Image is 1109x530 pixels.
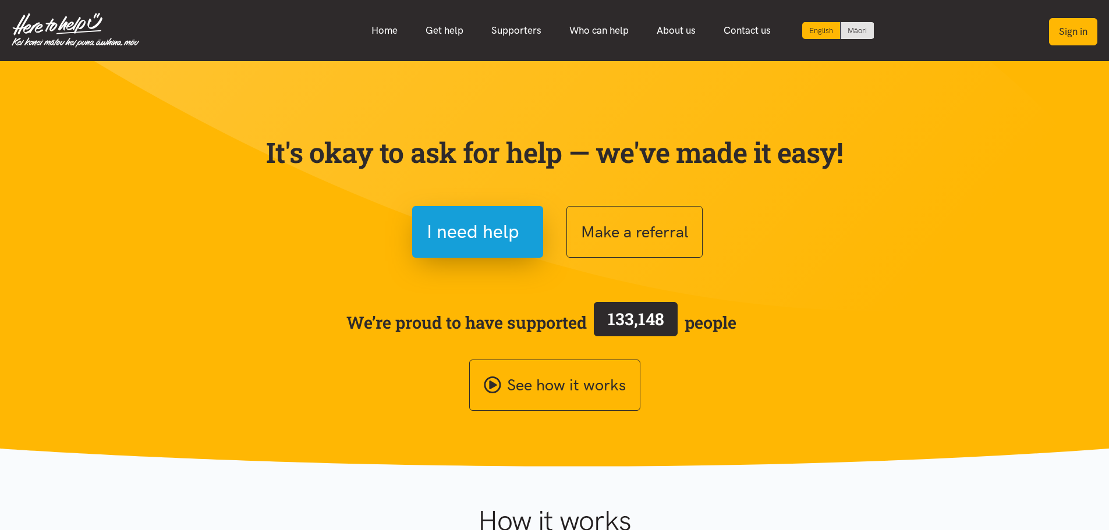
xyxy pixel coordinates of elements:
p: It's okay to ask for help — we've made it easy! [264,136,846,169]
div: Language toggle [802,22,874,39]
a: Supporters [477,18,555,43]
button: Sign in [1049,18,1097,45]
span: We’re proud to have supported people [346,300,736,345]
a: Home [357,18,412,43]
a: See how it works [469,360,640,411]
span: I need help [427,217,519,247]
button: I need help [412,206,543,258]
span: 133,148 [608,308,664,330]
a: Who can help [555,18,643,43]
a: About us [643,18,710,43]
div: Current language [802,22,841,39]
a: Get help [412,18,477,43]
button: Make a referral [566,206,703,258]
img: Home [12,13,139,48]
a: Switch to Te Reo Māori [841,22,874,39]
a: 133,148 [587,300,685,345]
a: Contact us [710,18,785,43]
